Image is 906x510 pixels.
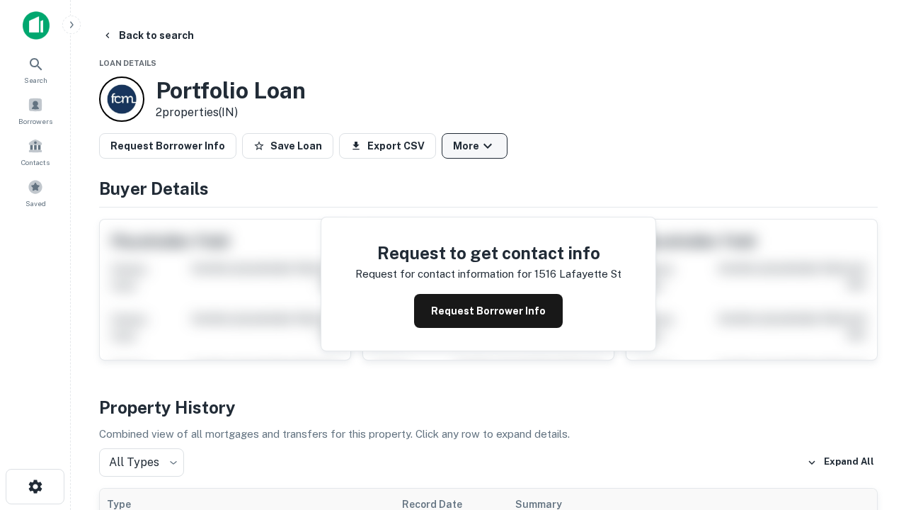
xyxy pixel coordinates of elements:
span: Loan Details [99,59,156,67]
button: Request Borrower Info [99,133,236,159]
p: Combined view of all mortgages and transfers for this property. Click any row to expand details. [99,426,878,443]
button: Expand All [803,452,878,473]
span: Saved [25,198,46,209]
a: Saved [4,174,67,212]
button: Back to search [96,23,200,48]
a: Contacts [4,132,67,171]
button: Request Borrower Info [414,294,563,328]
h4: Request to get contact info [355,240,621,266]
span: Contacts [21,157,50,168]
iframe: Chat Widget [835,397,906,465]
span: Borrowers [18,115,52,127]
span: Search [24,74,47,86]
h3: Portfolio Loan [156,77,306,104]
p: 1516 lafayette st [534,266,621,283]
h4: Buyer Details [99,176,878,201]
button: More [442,133,508,159]
h4: Property History [99,395,878,420]
button: Save Loan [242,133,333,159]
a: Borrowers [4,91,67,130]
p: Request for contact information for [355,266,532,283]
button: Export CSV [339,133,436,159]
a: Search [4,50,67,89]
p: 2 properties (IN) [156,104,306,121]
div: All Types [99,448,184,477]
img: capitalize-icon.png [23,11,50,40]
